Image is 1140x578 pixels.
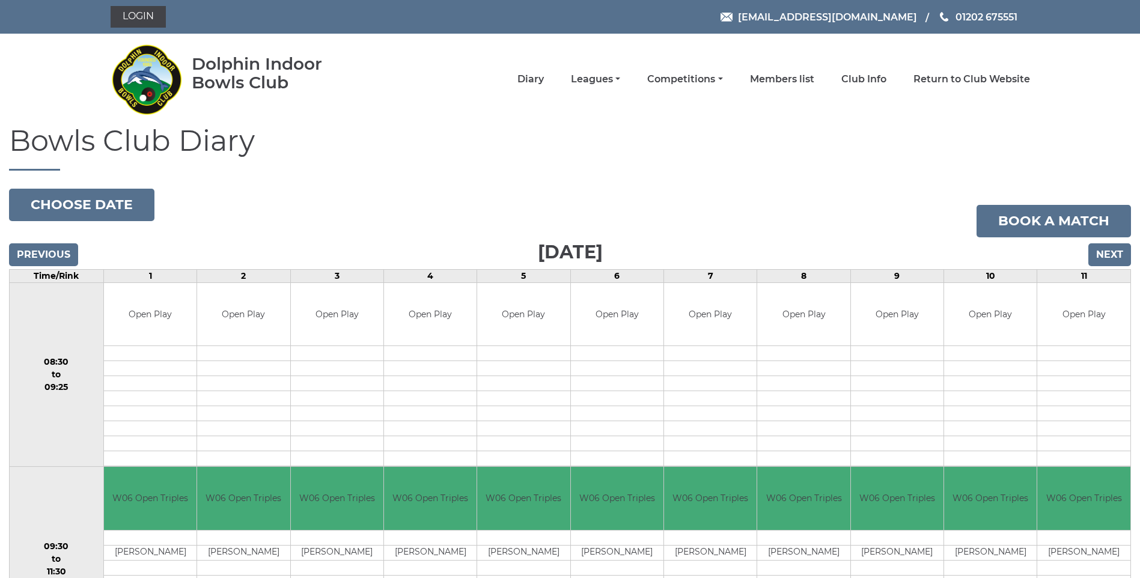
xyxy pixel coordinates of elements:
td: W06 Open Triples [851,467,943,530]
td: 10 [944,269,1037,282]
span: 01202 675551 [956,11,1017,22]
td: 5 [477,269,570,282]
td: Open Play [197,283,290,346]
td: [PERSON_NAME] [664,545,757,560]
td: Open Play [291,283,383,346]
td: 08:30 to 09:25 [10,282,104,467]
td: Open Play [384,283,477,346]
a: Book a match [977,205,1131,237]
td: 4 [383,269,477,282]
td: 8 [757,269,850,282]
td: W06 Open Triples [664,467,757,530]
td: W06 Open Triples [384,467,477,530]
td: Open Play [571,283,663,346]
td: [PERSON_NAME] [944,545,1037,560]
td: Open Play [664,283,757,346]
td: W06 Open Triples [477,467,570,530]
td: 11 [1037,269,1131,282]
td: W06 Open Triples [757,467,850,530]
td: [PERSON_NAME] [1037,545,1130,560]
td: 3 [290,269,383,282]
td: [PERSON_NAME] [197,545,290,560]
td: [PERSON_NAME] [291,545,383,560]
td: W06 Open Triples [197,467,290,530]
a: Login [111,6,166,28]
td: [PERSON_NAME] [851,545,943,560]
td: 1 [103,269,197,282]
td: Open Play [1037,283,1130,346]
img: Phone us [940,12,948,22]
img: Email [721,13,733,22]
td: Open Play [851,283,943,346]
td: W06 Open Triples [571,467,663,530]
td: 7 [664,269,757,282]
td: Open Play [757,283,850,346]
a: Return to Club Website [913,73,1030,86]
h1: Bowls Club Diary [9,125,1131,171]
a: Competitions [647,73,722,86]
td: [PERSON_NAME] [104,545,197,560]
td: W06 Open Triples [291,467,383,530]
a: Email [EMAIL_ADDRESS][DOMAIN_NAME] [721,10,917,25]
a: Phone us 01202 675551 [938,10,1017,25]
input: Next [1088,243,1131,266]
td: [PERSON_NAME] [757,545,850,560]
td: Open Play [477,283,570,346]
td: Open Play [104,283,197,346]
button: Choose date [9,189,154,221]
a: Members list [750,73,814,86]
td: W06 Open Triples [104,467,197,530]
td: 9 [850,269,943,282]
td: Open Play [944,283,1037,346]
td: 2 [197,269,290,282]
td: W06 Open Triples [944,467,1037,530]
input: Previous [9,243,78,266]
a: Leagues [571,73,620,86]
td: W06 Open Triples [1037,467,1130,530]
td: [PERSON_NAME] [571,545,663,560]
div: Dolphin Indoor Bowls Club [192,55,361,92]
a: Club Info [841,73,886,86]
td: [PERSON_NAME] [384,545,477,560]
a: Diary [517,73,544,86]
td: [PERSON_NAME] [477,545,570,560]
img: Dolphin Indoor Bowls Club [111,37,183,121]
span: [EMAIL_ADDRESS][DOMAIN_NAME] [738,11,917,22]
td: 6 [570,269,663,282]
td: Time/Rink [10,269,104,282]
